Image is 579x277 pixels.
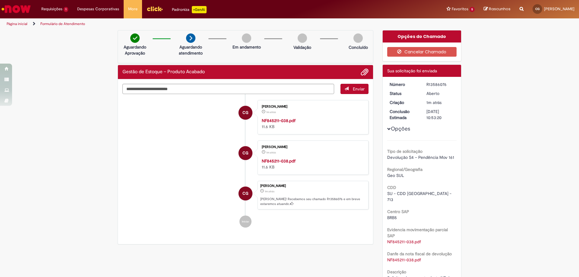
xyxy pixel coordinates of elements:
span: Rascunhos [489,6,511,12]
span: CG [242,105,248,120]
time: 01/10/2025 13:53:05 [266,110,276,114]
span: 5 [470,7,475,12]
span: Despesas Corporativas [77,6,119,12]
ul: Histórico de tíquete [122,94,369,234]
b: Evidencia movimentação parcial SAP [387,227,448,238]
div: [DATE] 10:53:20 [426,109,454,121]
time: 01/10/2025 13:53:16 [265,190,274,193]
a: Rascunhos [484,6,511,12]
dt: Criação [385,99,422,105]
span: Sua solicitação foi enviada [387,68,437,74]
span: Geo SUL [387,173,404,178]
span: Favoritos [452,6,468,12]
div: Carlos Eduardo Vieira Gurniak [239,146,252,160]
span: More [128,6,138,12]
img: img-circle-grey.png [353,33,363,43]
div: R13586076 [426,81,454,87]
span: CG [242,146,248,160]
h2: Gestão de Estoque – Produto Acabado Histórico de tíquete [122,69,205,75]
a: Download de NF845211-038.pdf [387,257,421,263]
img: arrow-next.png [186,33,195,43]
div: 11.6 KB [262,158,362,170]
div: [PERSON_NAME] [262,145,362,149]
div: [PERSON_NAME] [262,105,362,109]
b: Descrição [387,269,406,275]
a: Página inicial [7,21,27,26]
span: 1m atrás [265,190,274,193]
span: SU - CDD [GEOGRAPHIC_DATA] - 713 [387,191,453,202]
span: [PERSON_NAME] [544,6,574,11]
div: 01/10/2025 13:53:16 [426,99,454,105]
img: click_logo_yellow_360x200.png [147,4,163,13]
p: Aguardando atendimento [176,44,205,56]
li: Carlos Eduardo Vieira Gurniak [122,181,369,210]
a: NF845211-038.pdf [262,118,296,123]
span: Requisições [41,6,62,12]
a: Formulário de Atendimento [40,21,85,26]
textarea: Digite sua mensagem aqui... [122,84,334,94]
dt: Número [385,81,422,87]
span: Enviar [353,86,365,92]
dt: Status [385,90,422,96]
button: Adicionar anexos [361,68,369,76]
p: Em andamento [233,44,261,50]
img: img-circle-grey.png [298,33,307,43]
div: Carlos Eduardo Vieira Gurniak [239,106,252,120]
p: [PERSON_NAME]! Recebemos seu chamado R13586076 e em breve estaremos atuando. [260,197,365,206]
ul: Trilhas de página [5,18,381,30]
button: Cancelar Chamado [387,47,457,57]
p: Aguardando Aprovação [120,44,150,56]
a: Download de NF845211-038.pdf [387,239,421,244]
span: 1m atrás [266,151,276,154]
div: Padroniza [172,6,207,13]
span: BRB5 [387,215,397,220]
b: Centro SAP [387,209,409,214]
div: Opções do Chamado [383,30,461,42]
time: 01/10/2025 13:53:01 [266,151,276,154]
button: Enviar [340,84,369,94]
div: [PERSON_NAME] [260,184,365,188]
p: +GenAi [192,6,207,13]
a: NF845211-038.pdf [262,158,296,164]
b: Tipo de solicitação [387,149,422,154]
b: CDD [387,185,396,190]
p: Validação [293,44,311,50]
div: 11.6 KB [262,118,362,130]
span: CG [242,186,248,201]
span: 1m atrás [426,100,441,105]
span: CG [535,7,539,11]
p: Concluído [349,44,368,50]
img: check-circle-green.png [130,33,140,43]
b: Regional/Geografia [387,167,422,172]
span: Devolução S4 – Pendência Mov 161 [387,155,454,160]
dt: Conclusão Estimada [385,109,422,121]
div: Aberto [426,90,454,96]
div: Carlos Eduardo Vieira Gurniak [239,187,252,200]
img: ServiceNow [1,3,32,15]
span: 1 [64,7,68,12]
b: Danfe da nota fiscal de devolução [387,251,452,257]
span: 1m atrás [266,110,276,114]
img: img-circle-grey.png [242,33,251,43]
